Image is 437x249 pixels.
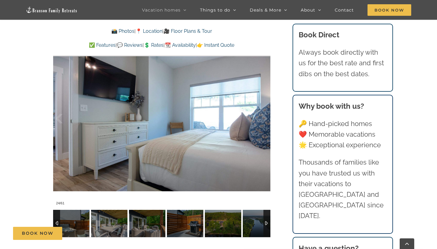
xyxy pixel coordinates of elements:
[164,28,212,34] a: 🎥 Floor Plans & Tour
[250,8,281,12] span: Deals & More
[142,8,181,12] span: Vacation homes
[111,28,134,34] a: 📸 Photos
[22,231,53,236] span: Book Now
[299,101,387,112] h3: Why book with us?
[91,210,127,237] img: Blue-Pearl-vacation-home-rental-Lake-Taneycomo-2151-scaled.jpg-nggid03933-ngg0dyn-120x90-00f0w010...
[165,42,196,48] a: 📆 Availability
[368,4,411,16] span: Book Now
[89,42,116,48] a: ✅ Features
[301,8,315,12] span: About
[205,210,241,237] img: Lake-Taneycomo-lakefront-vacation-home-rental-Branson-Family-Retreats-1009-scaled.jpg-nggid041009...
[299,29,387,40] h3: Book Direct
[53,210,90,237] img: Blue-Pearl-vacation-home-rental-Lake-Taneycomo-2159-scaled.jpg-nggid03935-ngg0dyn-120x90-00f0w010...
[144,42,164,48] a: 💲 Rates
[53,41,270,49] p: | | | |
[335,8,354,12] span: Contact
[26,6,77,13] img: Branson Family Retreats Logo
[200,8,230,12] span: Things to do
[117,42,143,48] a: 💬 Reviews
[243,210,279,237] img: Lake-Taneycomo-lakefront-vacation-home-rental-Branson-Family-Retreats-1016-scaled.jpg-nggid041011...
[167,210,203,237] img: Blue-Pearl-vacation-home-rental-Lake-Taneycomo-2157-scaled.jpg-nggid03934-ngg0dyn-120x90-00f0w010...
[53,27,270,35] p: | |
[299,118,387,151] p: 🔑 Hand-picked homes ❤️ Memorable vacations 🌟 Exceptional experience
[299,47,387,79] p: Always book directly with us for the best rate and first dibs on the best dates.
[197,42,234,48] a: 👉 Instant Quote
[299,157,387,221] p: Thousands of families like you have trusted us with their vacations to [GEOGRAPHIC_DATA] and [GEO...
[13,227,62,240] a: Book Now
[136,28,162,34] a: 📍 Location
[129,210,165,237] img: Blue-Pearl-vacation-home-rental-Lake-Taneycomo-2150-scaled.jpg-nggid03932-ngg0dyn-120x90-00f0w010...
